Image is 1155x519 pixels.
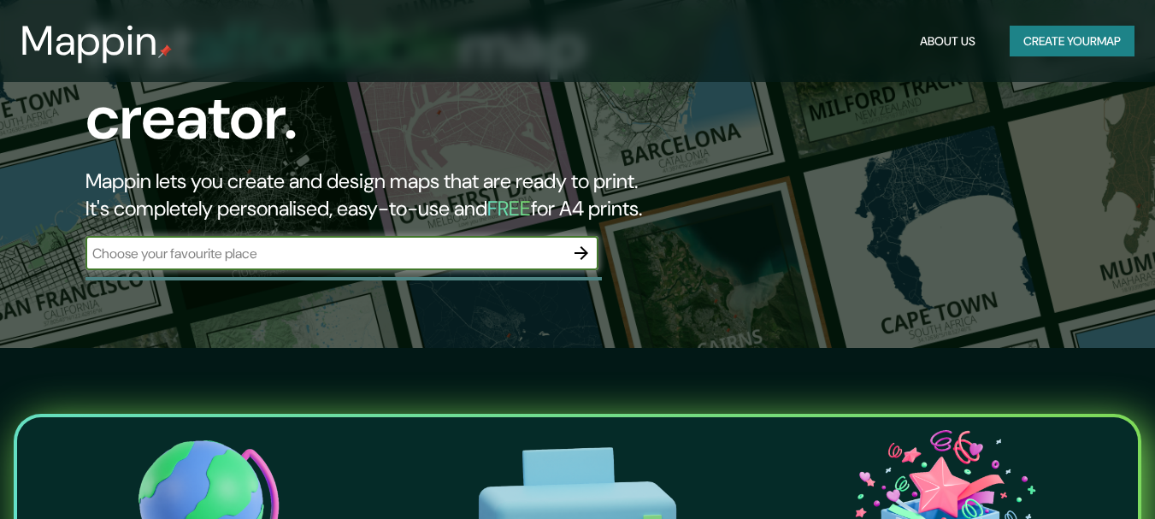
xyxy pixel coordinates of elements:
[21,17,158,65] h3: Mappin
[158,44,172,58] img: mappin-pin
[85,168,663,222] h2: Mappin lets you create and design maps that are ready to print. It's completely personalised, eas...
[85,244,564,263] input: Choose your favourite place
[487,195,531,221] h5: FREE
[913,26,982,57] button: About Us
[1010,26,1134,57] button: Create yourmap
